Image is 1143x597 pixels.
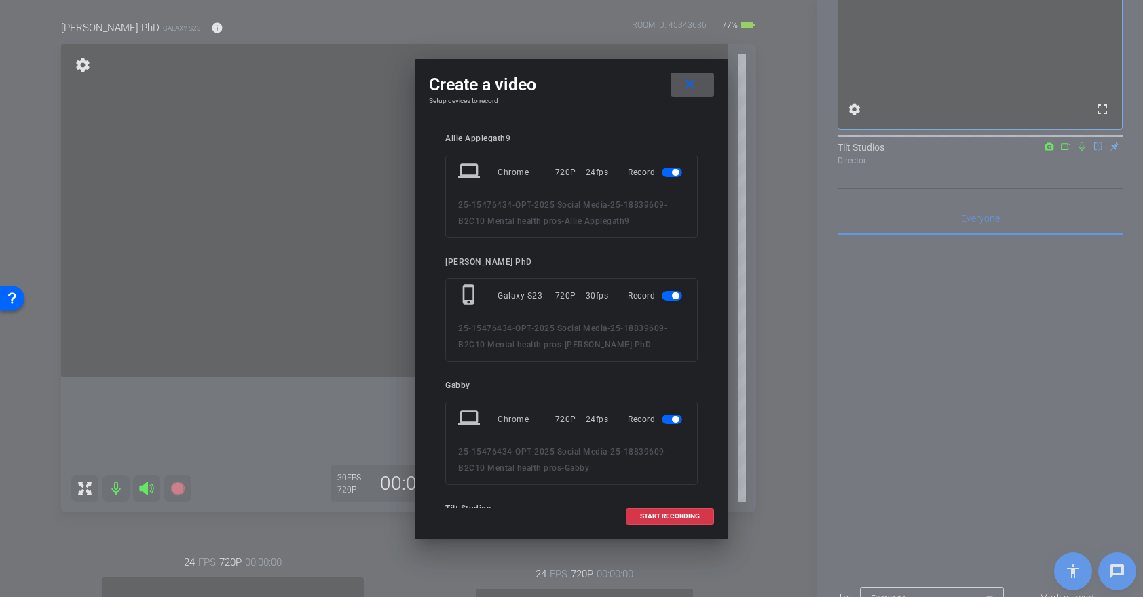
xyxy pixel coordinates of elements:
[565,216,630,226] span: Allie Applegath9
[445,504,698,514] div: Tilt Studios
[555,284,609,308] div: 720P | 30fps
[458,160,483,185] mat-icon: laptop
[555,160,609,185] div: 720P | 24fps
[640,513,700,520] span: START RECORDING
[607,200,611,210] span: -
[458,407,483,431] mat-icon: laptop
[458,200,607,210] span: 25-15476434-OPT-2025 Social Media
[628,284,685,308] div: Record
[498,407,555,431] div: Chrome
[565,463,590,473] span: Gabby
[626,508,714,525] button: START RECORDING
[445,134,698,144] div: Allie Applegath9
[429,73,714,97] div: Create a video
[458,200,667,226] span: 25-18839609-B2C10 Mental health pros
[458,447,607,457] span: 25-15476434-OPT-2025 Social Media
[681,76,698,93] mat-icon: close
[607,324,611,333] span: -
[458,284,483,308] mat-icon: phone_iphone
[628,160,685,185] div: Record
[498,284,555,308] div: Galaxy S23
[555,407,609,431] div: 720P | 24fps
[445,257,698,267] div: [PERSON_NAME] PhD
[445,381,698,391] div: Gabby
[565,340,652,349] span: [PERSON_NAME] PhD
[628,407,685,431] div: Record
[458,324,667,349] span: 25-18839609-B2C10 Mental health pros
[498,160,555,185] div: Chrome
[607,447,611,457] span: -
[458,447,667,473] span: 25-18839609-B2C10 Mental health pros
[561,463,565,473] span: -
[458,324,607,333] span: 25-15476434-OPT-2025 Social Media
[429,97,714,105] h4: Setup devices to record
[561,340,565,349] span: -
[561,216,565,226] span: -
